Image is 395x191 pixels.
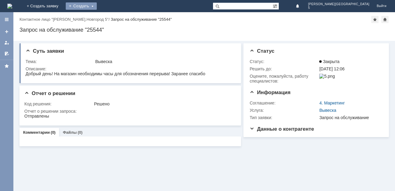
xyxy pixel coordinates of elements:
[319,74,335,79] img: 5.png
[24,90,75,96] span: Отчет о решении
[2,49,12,58] a: Мои согласования
[250,108,318,113] div: Услуга:
[51,130,56,135] div: (0)
[111,17,172,22] div: Запрос на обслуживание "25544"
[250,115,318,120] div: Тип заявки:
[24,109,234,114] div: Отчет о решении запроса:
[319,66,344,71] span: [DATE] 12:06
[319,59,339,64] span: Закрыта
[95,59,233,64] div: Вывеска
[250,74,318,83] div: Oцените, пожалуйста, работу специалистов:
[78,130,82,135] div: (0)
[63,130,77,135] a: Файлы
[26,59,94,64] div: Тема:
[19,17,109,22] a: Контактное лицо "[PERSON_NAME].Новгород 5"
[381,16,389,23] div: Сделать домашней страницей
[319,115,380,120] div: Запрос на обслуживание
[250,48,274,54] span: Статус
[26,66,234,71] div: Описание:
[308,2,369,6] span: [PERSON_NAME][GEOGRAPHIC_DATA]
[94,101,233,106] div: Решено
[319,108,336,113] a: Вывеска
[66,2,97,10] div: Создать
[250,66,318,71] div: Решить до:
[19,27,389,33] div: Запрос на обслуживание "25544"
[250,90,290,95] span: Информация
[2,38,12,48] a: Мои заявки
[250,59,318,64] div: Статус:
[19,17,111,22] div: /
[250,101,318,105] div: Соглашение:
[7,4,12,9] img: logo
[371,16,379,23] div: Добавить в избранное
[7,4,12,9] a: Перейти на домашнюю страницу
[24,101,93,106] div: Код решения:
[26,48,64,54] span: Суть заявки
[2,27,12,37] a: Создать заявку
[319,101,345,105] a: 4. Маркетинг
[308,6,369,10] span: 5
[23,130,50,135] a: Комментарии
[273,3,279,9] span: Расширенный поиск
[250,126,314,132] span: Данные о контрагенте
